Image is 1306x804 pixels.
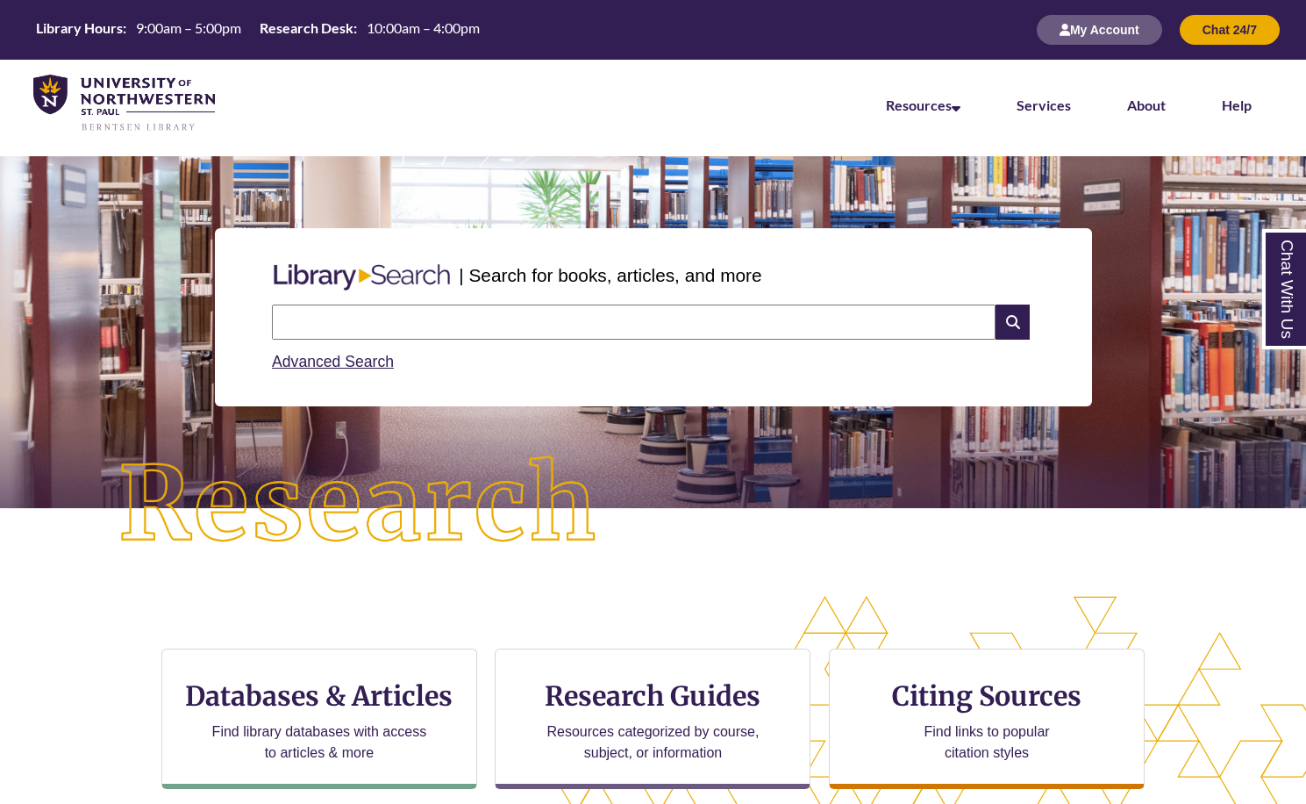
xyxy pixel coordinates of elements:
[1180,15,1280,45] button: Chat 24/7
[886,97,960,113] a: Resources
[29,18,487,42] a: Hours Today
[539,721,767,764] p: Resources categorized by course, subject, or information
[1180,22,1280,37] a: Chat 24/7
[161,649,477,789] a: Databases & Articles Find library databases with access to articles & more
[1037,15,1162,45] button: My Account
[33,75,215,133] img: UNWSP Library Logo
[902,721,1073,764] p: Find links to popular citation styles
[1037,22,1162,37] a: My Account
[829,649,1145,789] a: Citing Sources Find links to popular citation styles
[265,257,459,298] img: Libary Search
[272,353,394,370] a: Advanced Search
[176,679,462,713] h3: Databases & Articles
[29,18,129,38] th: Library Hours:
[495,649,810,789] a: Research Guides Resources categorized by course, subject, or information
[367,19,480,36] span: 10:00am – 4:00pm
[996,305,1029,340] i: Search
[459,262,761,289] p: | Search for books, articles, and more
[136,19,241,36] span: 9:00am – 5:00pm
[253,18,360,38] th: Research Desk:
[29,18,487,40] table: Hours Today
[1222,97,1252,113] a: Help
[1127,97,1166,113] a: About
[205,721,434,764] p: Find library databases with access to articles & more
[65,403,653,607] img: Research
[510,679,796,713] h3: Research Guides
[1017,97,1071,113] a: Services
[880,679,1094,713] h3: Citing Sources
